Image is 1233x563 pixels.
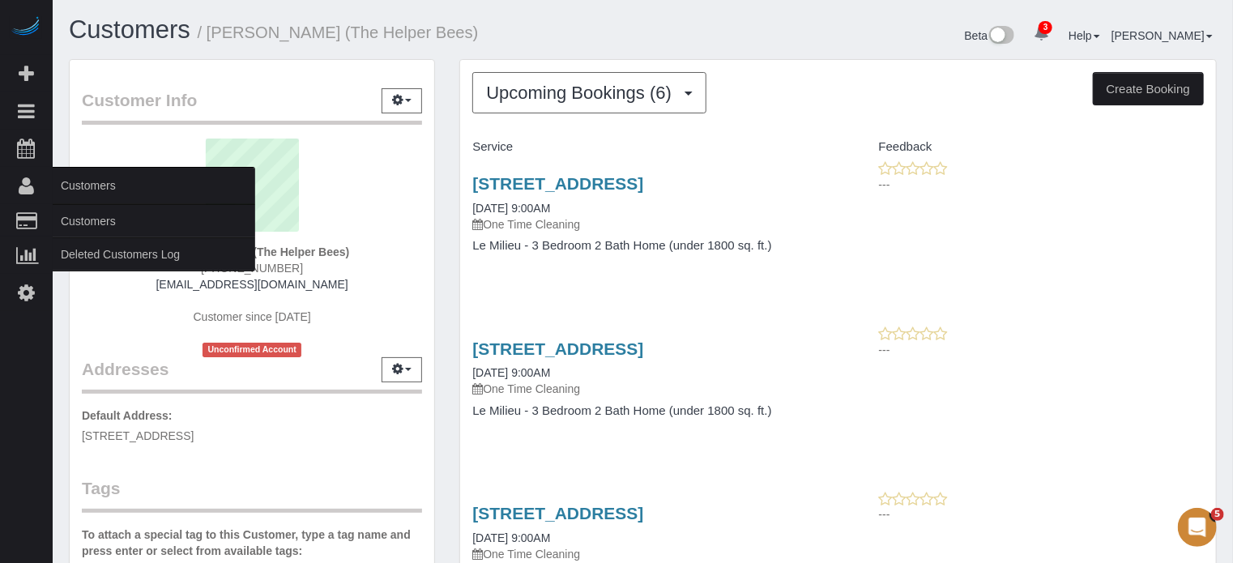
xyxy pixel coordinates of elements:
span: [PHONE_NUMBER] [201,262,303,275]
a: 3 [1026,16,1057,52]
span: Customer since [DATE] [194,310,311,323]
a: [PERSON_NAME] [1111,29,1213,42]
a: [STREET_ADDRESS] [472,504,643,522]
p: --- [879,177,1204,193]
a: Beta [965,29,1015,42]
a: [STREET_ADDRESS] [472,174,643,193]
a: [DATE] 9:00AM [472,531,550,544]
span: Customers [53,167,255,204]
span: Upcoming Bookings (6) [486,83,680,103]
h4: Feedback [851,140,1204,154]
span: Unconfirmed Account [203,343,301,356]
h4: Service [472,140,826,154]
p: One Time Cleaning [472,381,826,397]
img: Automaid Logo [10,16,42,39]
p: One Time Cleaning [472,546,826,562]
h4: Le Milieu - 3 Bedroom 2 Bath Home (under 1800 sq. ft.) [472,404,826,418]
small: / [PERSON_NAME] (The Helper Bees) [198,23,479,41]
h4: Le Milieu - 3 Bedroom 2 Bath Home (under 1800 sq. ft.) [472,239,826,253]
a: [DATE] 9:00AM [472,202,550,215]
span: [STREET_ADDRESS] [82,429,194,442]
label: To attach a special tag to this Customer, type a tag name and press enter or select from availabl... [82,527,422,559]
button: Upcoming Bookings (6) [472,72,706,113]
a: [STREET_ADDRESS] [472,339,643,358]
a: [DATE] 9:00AM [472,366,550,379]
p: --- [879,342,1204,358]
a: Customers [69,15,190,44]
label: Default Address: [82,407,173,424]
a: Help [1069,29,1100,42]
button: Create Booking [1093,72,1204,106]
iframe: Intercom live chat [1178,508,1217,547]
a: Deleted Customers Log [53,238,255,271]
ul: Customers [53,204,255,271]
span: 3 [1039,21,1052,34]
a: [EMAIL_ADDRESS][DOMAIN_NAME] [156,278,348,291]
span: 5 [1211,508,1224,521]
a: Customers [53,205,255,237]
img: New interface [988,26,1014,47]
p: One Time Cleaning [472,216,826,232]
legend: Tags [82,476,422,513]
legend: Customer Info [82,88,422,125]
p: --- [879,506,1204,522]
